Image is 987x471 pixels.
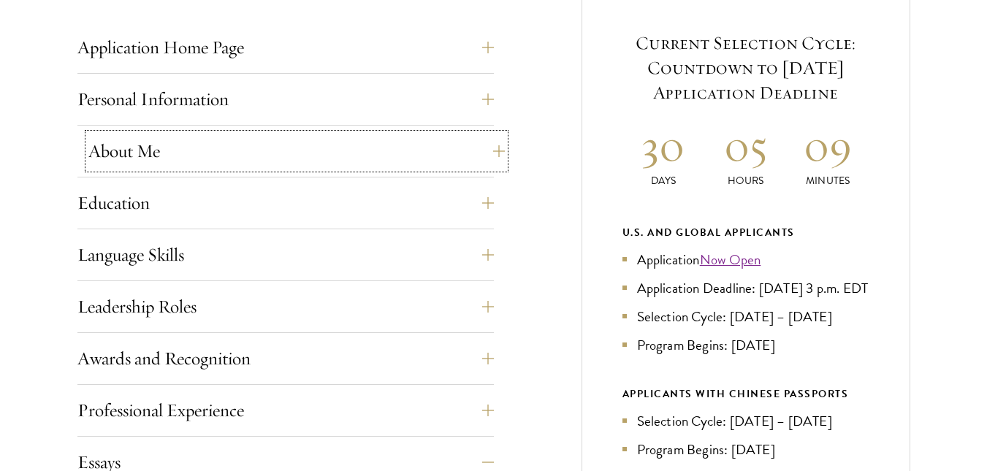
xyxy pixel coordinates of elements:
[622,118,705,173] h2: 30
[622,223,869,242] div: U.S. and Global Applicants
[700,249,761,270] a: Now Open
[77,341,494,376] button: Awards and Recognition
[77,185,494,221] button: Education
[704,118,787,173] h2: 05
[622,277,869,299] li: Application Deadline: [DATE] 3 p.m. EDT
[622,439,869,460] li: Program Begins: [DATE]
[622,249,869,270] li: Application
[77,82,494,117] button: Personal Information
[622,385,869,403] div: APPLICANTS WITH CHINESE PASSPORTS
[88,134,505,169] button: About Me
[787,173,869,188] p: Minutes
[622,410,869,432] li: Selection Cycle: [DATE] – [DATE]
[77,30,494,65] button: Application Home Page
[77,289,494,324] button: Leadership Roles
[622,334,869,356] li: Program Begins: [DATE]
[77,393,494,428] button: Professional Experience
[622,306,869,327] li: Selection Cycle: [DATE] – [DATE]
[77,237,494,272] button: Language Skills
[704,173,787,188] p: Hours
[622,173,705,188] p: Days
[787,118,869,173] h2: 09
[622,31,869,105] h5: Current Selection Cycle: Countdown to [DATE] Application Deadline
